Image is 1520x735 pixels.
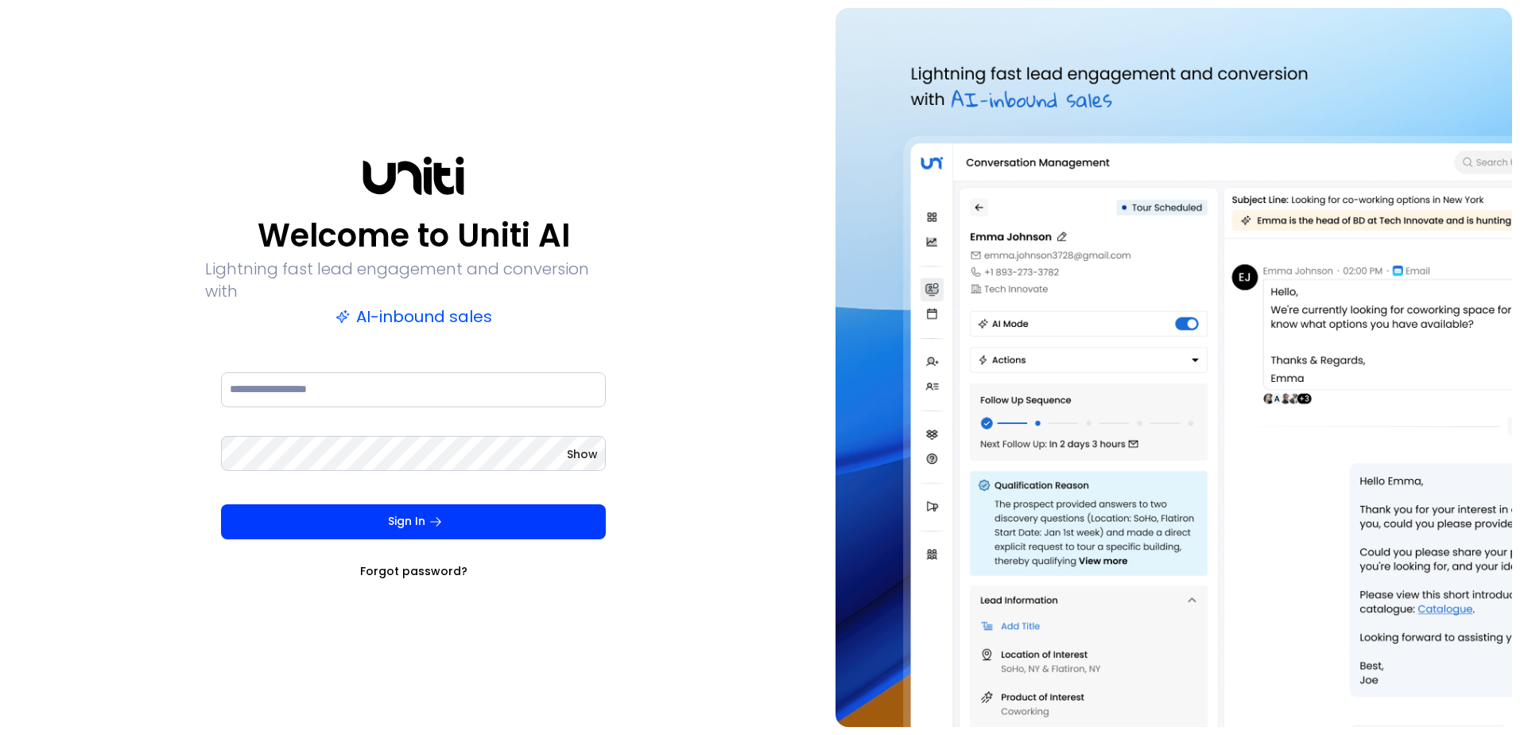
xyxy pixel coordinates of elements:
p: Welcome to Uniti AI [258,216,570,255]
a: Forgot password? [360,563,467,579]
button: Show [567,446,598,462]
img: auth-hero.png [836,8,1512,727]
button: Sign In [221,504,606,539]
p: Lightning fast lead engagement and conversion with [205,258,622,302]
p: AI-inbound sales [335,305,492,328]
